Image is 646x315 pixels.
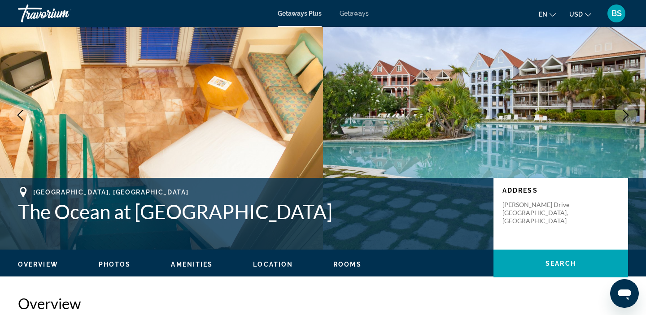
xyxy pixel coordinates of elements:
span: Location [253,261,293,268]
button: Next image [615,104,637,126]
span: Rooms [333,261,362,268]
h1: The Ocean at [GEOGRAPHIC_DATA] [18,200,484,223]
span: en [539,11,547,18]
span: Photos [99,261,131,268]
a: Travorium [18,2,108,25]
a: Getaways [340,10,369,17]
span: BS [611,9,622,18]
button: Previous image [9,104,31,126]
span: [GEOGRAPHIC_DATA], [GEOGRAPHIC_DATA] [33,189,188,196]
p: [PERSON_NAME] Drive [GEOGRAPHIC_DATA], [GEOGRAPHIC_DATA] [502,201,574,225]
button: Amenities [171,260,213,268]
button: Location [253,260,293,268]
button: User Menu [605,4,628,23]
p: Address [502,187,619,194]
button: Search [493,250,628,277]
a: Getaways Plus [278,10,322,17]
h2: Overview [18,294,628,312]
button: Change language [539,8,556,21]
button: Photos [99,260,131,268]
button: Change currency [569,8,591,21]
iframe: Button to launch messaging window [610,279,639,308]
button: Rooms [333,260,362,268]
span: Overview [18,261,58,268]
span: Amenities [171,261,213,268]
span: USD [569,11,583,18]
button: Overview [18,260,58,268]
span: Search [546,260,576,267]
